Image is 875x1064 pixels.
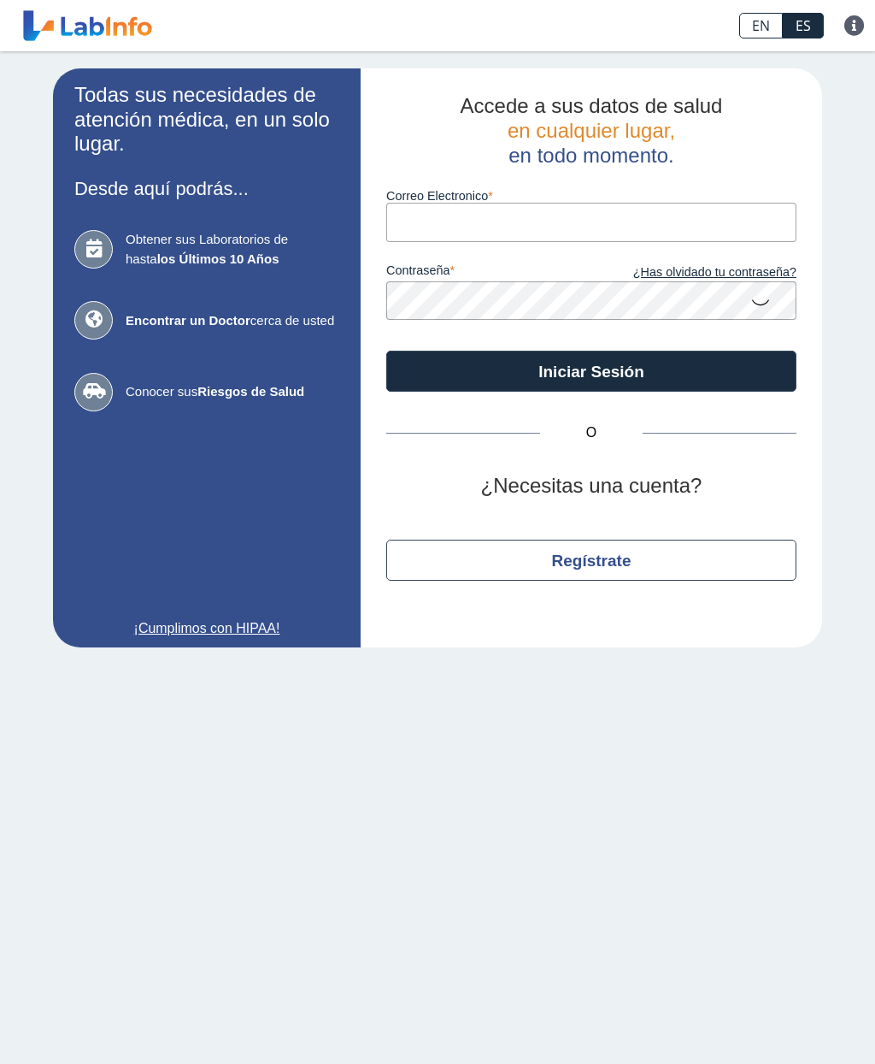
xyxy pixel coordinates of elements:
[126,313,250,328] b: Encontrar un Doctor
[591,263,796,282] a: ¿Has olvidado tu contraseña?
[461,94,723,117] span: Accede a sus datos de salud
[508,144,673,167] span: en todo momento.
[126,311,339,331] span: cerca de usted
[126,230,339,269] span: Obtener sus Laboratorios de hasta
[508,119,675,142] span: en cualquier lugar,
[74,178,339,199] h3: Desde aquí podrás...
[157,251,279,266] b: los Últimos 10 Años
[386,351,796,392] button: Iniciar Sesión
[739,13,783,38] a: EN
[386,474,796,499] h2: ¿Necesitas una cuenta?
[386,540,796,581] button: Regístrate
[540,423,643,443] span: O
[74,83,339,157] h2: Todas sus necesidades de atención médica, en un solo lugar.
[126,382,339,402] span: Conocer sus
[197,384,304,399] b: Riesgos de Salud
[386,189,796,203] label: Correo Electronico
[386,263,591,282] label: contraseña
[74,618,339,639] a: ¡Cumplimos con HIPAA!
[783,13,824,38] a: ES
